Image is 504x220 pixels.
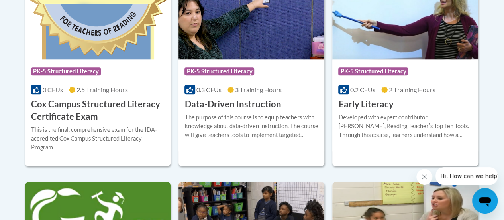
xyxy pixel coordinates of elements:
span: 0 CEUs [43,86,63,93]
span: PK-5 Structured Literacy [31,67,101,75]
span: 2 Training Hours [389,86,435,93]
h3: Early Literacy [338,98,393,111]
iframe: Message from company [435,167,498,185]
span: Hi. How can we help? [5,6,65,12]
span: 0.3 CEUs [196,86,222,93]
h3: Cox Campus Structured Literacy Certificate Exam [31,98,165,123]
span: 3 Training Hours [235,86,282,93]
iframe: Close message [416,169,432,185]
span: PK-5 Structured Literacy [184,67,254,75]
iframe: Button to launch messaging window [472,188,498,214]
div: This is the final, comprehensive exam for the IDA-accredited Cox Campus Structured Literacy Program. [31,125,165,152]
span: 0.2 CEUs [350,86,375,93]
div: The purpose of this course is to equip teachers with knowledge about data-driven instruction. The... [184,113,318,139]
span: 2.5 Training Hours [76,86,128,93]
span: PK-5 Structured Literacy [338,67,408,75]
h3: Data-Driven Instruction [184,98,281,111]
div: Developed with expert contributor, [PERSON_NAME], Reading Teacherʹs Top Ten Tools. Through this c... [338,113,472,139]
